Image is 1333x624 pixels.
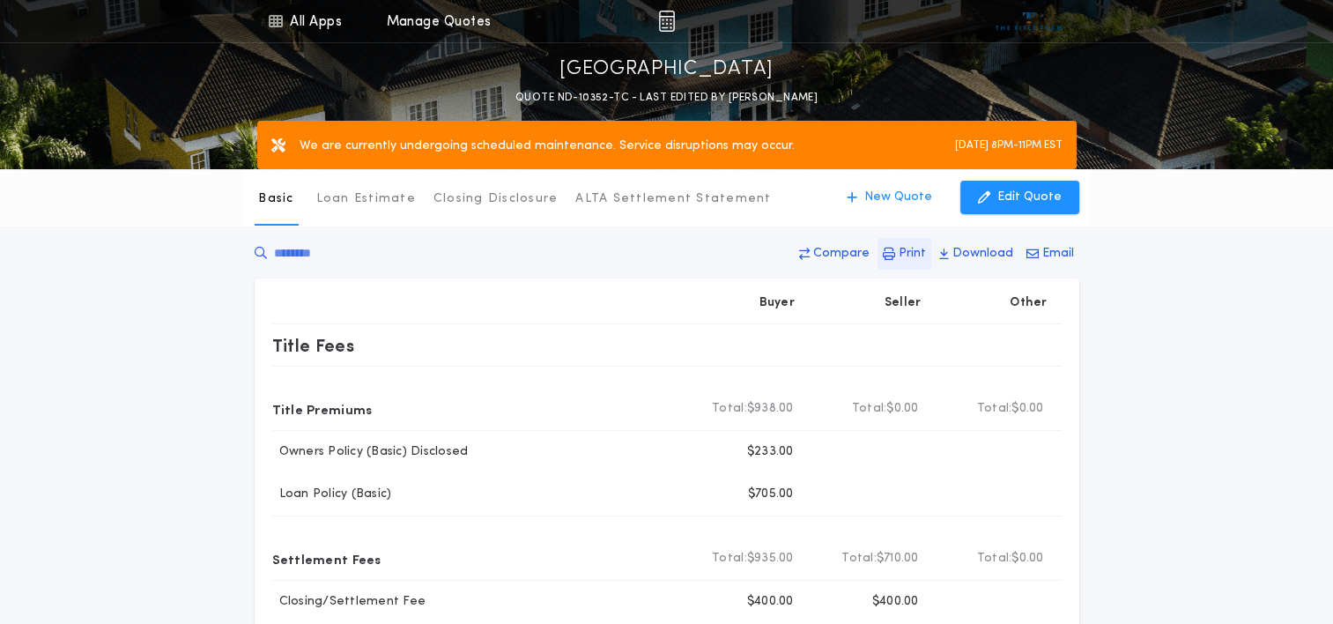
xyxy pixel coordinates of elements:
p: $400.00 [872,593,919,611]
p: $233.00 [747,443,794,461]
p: $400.00 [747,593,794,611]
p: Seller [885,294,922,312]
p: Basic [258,190,293,208]
p: Loan Policy (Basic) [272,486,392,503]
button: New Quote [829,181,950,214]
span: $0.00 [1011,400,1043,418]
button: Compare [794,238,875,270]
p: Owners Policy (Basic) Disclosed [272,443,469,461]
button: Print [878,238,931,270]
label: We are currently undergoing scheduled maintenance. Service disruptions may occur. [300,137,795,155]
p: Closing/Settlement Fee [272,593,426,611]
p: Compare [813,245,870,263]
p: Settlement Fees [272,545,381,573]
b: Total: [977,400,1012,418]
p: Edit Quote [997,189,1062,206]
b: Total: [841,550,877,568]
label: [DATE] 8PM-11PM EST [955,137,1063,152]
p: QUOTE ND-10352-TC - LAST EDITED BY [PERSON_NAME] [515,89,818,107]
p: Other [1010,294,1047,312]
p: Buyer [759,294,795,312]
span: $935.00 [747,550,794,568]
b: Total: [712,400,747,418]
img: vs-icon [996,12,1062,30]
button: Email [1021,238,1079,270]
button: Edit Quote [960,181,1079,214]
p: Closing Disclosure [433,190,559,208]
p: $705.00 [748,486,794,503]
p: Title Fees [272,331,355,360]
b: Total: [852,400,887,418]
span: $0.00 [886,400,918,418]
b: Total: [712,550,747,568]
p: Email [1042,245,1074,263]
p: Download [952,245,1013,263]
p: Loan Estimate [316,190,416,208]
img: img [658,11,675,32]
p: New Quote [864,189,932,206]
b: Total: [977,550,1012,568]
span: $710.00 [877,550,919,568]
p: Title Premiums [272,395,373,423]
span: $938.00 [747,400,794,418]
p: [GEOGRAPHIC_DATA] [559,56,774,84]
p: Print [899,245,926,263]
button: Download [934,238,1018,270]
span: $0.00 [1011,550,1043,568]
p: ALTA Settlement Statement [575,190,771,208]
